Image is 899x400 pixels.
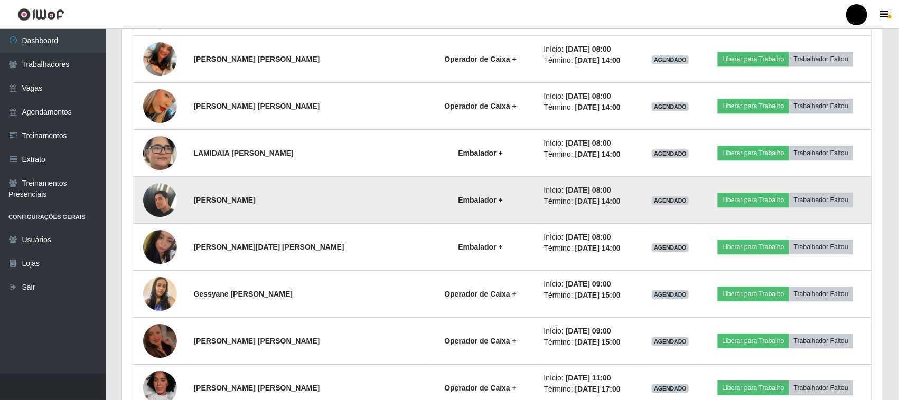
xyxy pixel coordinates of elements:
strong: [PERSON_NAME][DATE] [PERSON_NAME] [194,243,344,251]
li: Início: [544,44,635,55]
li: Início: [544,232,635,243]
button: Trabalhador Faltou [789,52,853,66]
strong: Embalador + [458,243,503,251]
time: [DATE] 17:00 [575,385,621,393]
span: AGENDADO [652,149,689,158]
img: 1742385610557.jpeg [143,76,177,136]
span: AGENDADO [652,196,689,205]
time: [DATE] 09:00 [566,327,611,335]
time: [DATE] 14:00 [575,197,621,205]
time: [DATE] 15:00 [575,291,621,299]
button: Liberar para Trabalho [718,334,789,348]
strong: [PERSON_NAME] [PERSON_NAME] [194,337,320,345]
button: Liberar para Trabalho [718,193,789,207]
time: [DATE] 08:00 [566,45,611,53]
button: Trabalhador Faltou [789,380,853,395]
time: [DATE] 14:00 [575,56,621,64]
time: [DATE] 08:00 [566,92,611,100]
li: Término: [544,55,635,66]
strong: Operador de Caixa + [444,290,517,298]
button: Liberar para Trabalho [718,287,789,301]
time: [DATE] 08:00 [566,139,611,147]
time: [DATE] 15:00 [575,338,621,346]
button: Liberar para Trabalho [718,240,789,254]
strong: LAMIDAIA [PERSON_NAME] [194,149,294,157]
button: Liberar para Trabalho [718,146,789,160]
time: [DATE] 14:00 [575,244,621,252]
strong: Operador de Caixa + [444,337,517,345]
span: AGENDADO [652,102,689,111]
button: Trabalhador Faltou [789,146,853,160]
button: Trabalhador Faltou [789,193,853,207]
strong: Operador de Caixa + [444,102,517,110]
button: Trabalhador Faltou [789,334,853,348]
time: [DATE] 14:00 [575,103,621,111]
li: Término: [544,384,635,395]
button: Trabalhador Faltou [789,287,853,301]
li: Início: [544,185,635,196]
img: 1704217621089.jpeg [143,264,177,324]
button: Trabalhador Faltou [789,99,853,113]
li: Término: [544,337,635,348]
img: 1756231010966.jpeg [143,131,177,175]
time: [DATE] 14:00 [575,150,621,158]
strong: Operador de Caixa + [444,55,517,63]
time: [DATE] 08:00 [566,233,611,241]
span: AGENDADO [652,243,689,252]
span: AGENDADO [652,290,689,299]
button: Liberar para Trabalho [718,52,789,66]
strong: Embalador + [458,196,503,204]
span: AGENDADO [652,337,689,346]
span: AGENDADO [652,384,689,393]
strong: Operador de Caixa + [444,384,517,392]
li: Término: [544,243,635,254]
strong: Gessyane [PERSON_NAME] [194,290,293,298]
button: Trabalhador Faltou [789,240,853,254]
img: 1737905263534.jpeg [143,225,177,269]
li: Término: [544,102,635,113]
li: Término: [544,196,635,207]
strong: [PERSON_NAME] [194,196,256,204]
time: [DATE] 11:00 [566,374,611,382]
li: Término: [544,149,635,160]
li: Início: [544,138,635,149]
strong: [PERSON_NAME] [PERSON_NAME] [194,384,320,392]
span: AGENDADO [652,55,689,64]
li: Início: [544,91,635,102]
strong: [PERSON_NAME] [PERSON_NAME] [194,55,320,63]
li: Início: [544,373,635,384]
li: Início: [544,326,635,337]
button: Liberar para Trabalho [718,380,789,395]
img: 1736084148883.jpeg [143,177,177,222]
img: CoreUI Logo [17,8,64,21]
img: 1704989686512.jpeg [143,29,177,89]
li: Início: [544,279,635,290]
time: [DATE] 08:00 [566,186,611,194]
strong: Embalador + [458,149,503,157]
strong: [PERSON_NAME] [PERSON_NAME] [194,102,320,110]
li: Término: [544,290,635,301]
button: Liberar para Trabalho [718,99,789,113]
img: 1745616854456.jpeg [143,318,177,363]
time: [DATE] 09:00 [566,280,611,288]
